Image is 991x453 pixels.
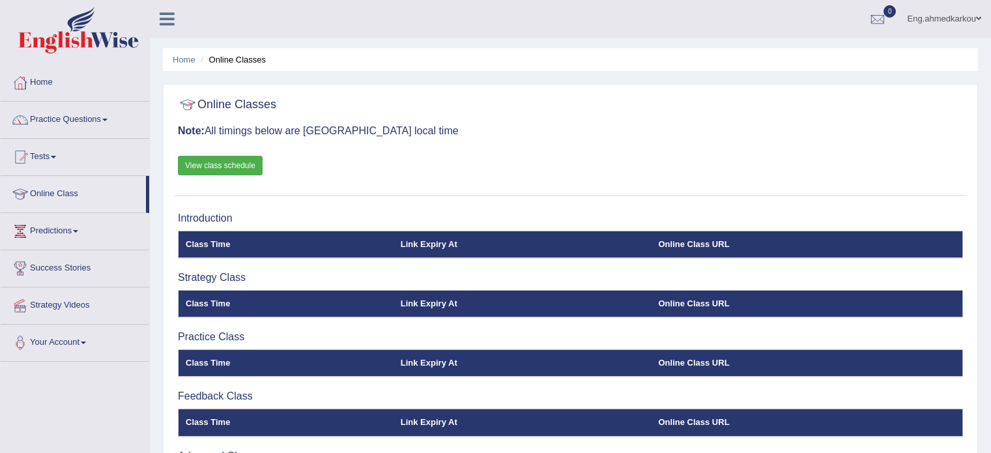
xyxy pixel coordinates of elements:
th: Link Expiry At [394,290,652,317]
th: Online Class URL [652,349,963,377]
a: Tests [1,139,149,171]
a: Online Class [1,176,146,209]
th: Online Class URL [652,409,963,436]
th: Online Class URL [652,290,963,317]
h3: Introduction [178,212,963,224]
a: Predictions [1,213,149,246]
h2: Online Classes [178,95,276,115]
a: Home [173,55,195,65]
h3: Feedback Class [178,390,963,402]
a: Success Stories [1,250,149,283]
th: Class Time [179,290,394,317]
li: Online Classes [197,53,266,66]
th: Class Time [179,349,394,377]
a: Strategy Videos [1,287,149,320]
a: Your Account [1,325,149,357]
a: View class schedule [178,156,263,175]
th: Link Expiry At [394,231,652,258]
span: 0 [883,5,897,18]
b: Note: [178,125,205,136]
h3: Strategy Class [178,272,963,284]
h3: Practice Class [178,331,963,343]
a: Practice Questions [1,102,149,134]
th: Class Time [179,231,394,258]
a: Home [1,65,149,97]
th: Class Time [179,409,394,436]
h3: All timings below are [GEOGRAPHIC_DATA] local time [178,125,963,137]
th: Link Expiry At [394,349,652,377]
th: Link Expiry At [394,409,652,436]
th: Online Class URL [652,231,963,258]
